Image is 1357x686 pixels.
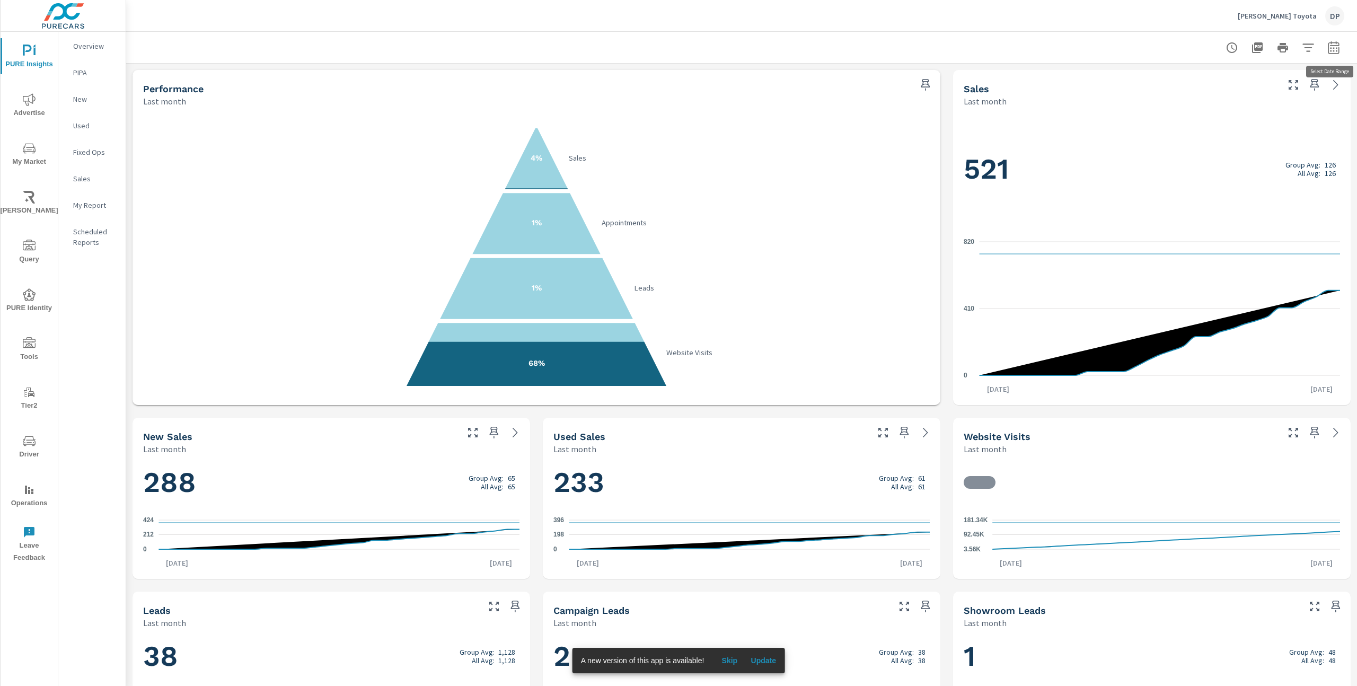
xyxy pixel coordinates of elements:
p: Scheduled Reports [73,226,117,248]
h5: Performance [143,83,204,94]
p: [DATE] [893,558,930,568]
text: 410 [964,305,974,312]
span: Leave Feedback [4,526,55,564]
p: 61 [918,482,926,491]
p: Last month [964,443,1007,455]
span: Update [751,656,776,665]
p: All Avg: [891,656,914,665]
p: Group Avg: [1289,648,1324,656]
span: Save this to your personalized report [1327,598,1344,615]
p: 1,128 [498,656,515,665]
button: Make Fullscreen [875,424,892,441]
span: Save this to your personalized report [486,424,503,441]
button: Print Report [1272,37,1293,58]
text: 1% [532,218,542,227]
text: 0 [553,546,557,553]
button: Make Fullscreen [486,598,503,615]
p: 48 [1328,656,1336,665]
span: Query [4,240,55,266]
h5: Website Visits [964,431,1030,442]
p: [DATE] [992,558,1029,568]
span: A new version of this app is available! [581,656,704,665]
span: Save this to your personalized report [1306,76,1323,93]
text: 92.45K [964,531,984,539]
p: Last month [553,617,596,629]
p: All Avg: [481,482,504,491]
div: nav menu [1,32,58,568]
text: 820 [964,238,974,245]
p: Group Avg: [879,474,914,482]
p: All Avg: [891,482,914,491]
span: Save this to your personalized report [917,76,934,93]
div: PIPA [58,65,126,81]
p: Group Avg: [1285,161,1320,169]
p: [PERSON_NAME] Toyota [1238,11,1317,21]
p: All Avg: [1301,656,1324,665]
p: Fixed Ops [73,147,117,157]
div: My Report [58,197,126,213]
button: Apply Filters [1298,37,1319,58]
text: 181.34K [964,516,988,524]
p: [DATE] [1303,558,1340,568]
text: 198 [553,531,564,539]
h5: Used Sales [553,431,605,442]
h1: 288 [143,464,519,500]
p: [DATE] [569,558,606,568]
div: DP [1325,6,1344,25]
span: PURE Identity [4,288,55,314]
p: Group Avg: [469,474,504,482]
p: 61 [918,474,926,482]
h1: 521 [964,151,1340,187]
span: [PERSON_NAME] [4,191,55,217]
p: 48 [1328,648,1336,656]
span: Save this to your personalized report [917,598,934,615]
span: Tools [4,337,55,363]
span: Operations [4,483,55,509]
p: Group Avg: [460,648,495,656]
text: 68% [528,358,545,368]
p: Last month [964,95,1007,108]
text: Website Visits [666,348,712,357]
text: 3.56K [964,546,981,553]
p: Last month [143,443,186,455]
p: [DATE] [1303,384,1340,394]
button: Make Fullscreen [1306,598,1323,615]
span: Skip [717,656,742,665]
p: 38 [918,656,926,665]
span: Save this to your personalized report [896,424,913,441]
p: Last month [143,617,186,629]
span: Save this to your personalized report [507,598,524,615]
text: 396 [553,516,564,524]
a: See more details in report [1327,76,1344,93]
h5: Leads [143,605,171,616]
text: 212 [143,531,154,538]
button: Make Fullscreen [896,598,913,615]
text: 424 [143,516,154,524]
span: Advertise [4,93,55,119]
p: New [73,94,117,104]
a: See more details in report [1327,424,1344,441]
span: Driver [4,435,55,461]
a: See more details in report [917,424,934,441]
p: Last month [553,443,596,455]
h1: 233 [553,464,930,500]
h1: 1 [964,638,1340,674]
h5: Campaign Leads [553,605,630,616]
span: Tier2 [4,386,55,412]
p: Overview [73,41,117,51]
p: 65 [508,482,515,491]
text: Leads [634,283,654,293]
p: [DATE] [158,558,196,568]
p: Last month [143,95,186,108]
button: Update [746,652,780,669]
p: Used [73,120,117,131]
div: Fixed Ops [58,144,126,160]
button: Make Fullscreen [1285,76,1302,93]
div: Used [58,118,126,134]
h5: Sales [964,83,989,94]
p: 126 [1325,169,1336,178]
p: 38 [918,648,926,656]
text: 4% [531,153,542,163]
h1: 38 [143,638,519,674]
div: Sales [58,171,126,187]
